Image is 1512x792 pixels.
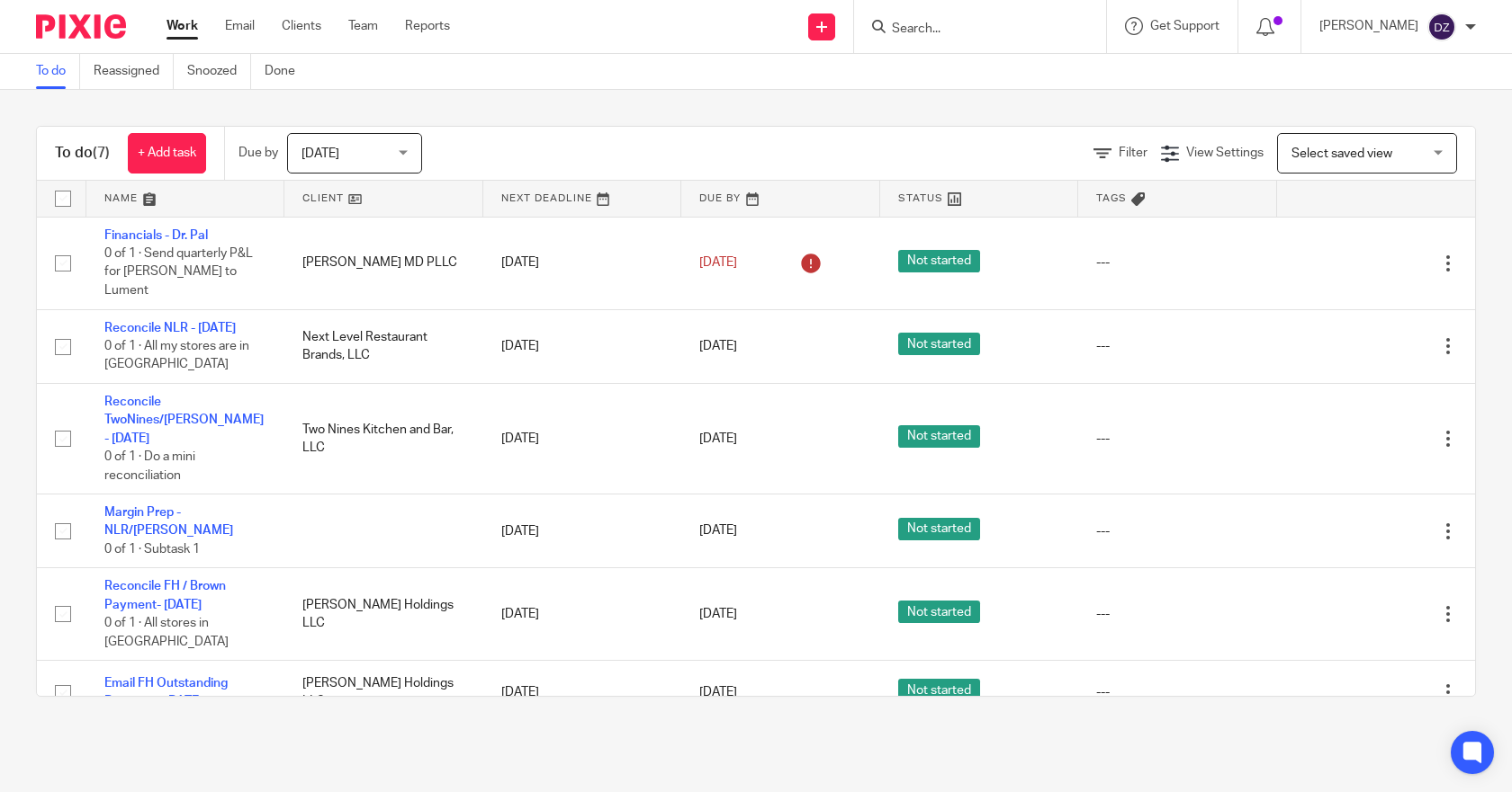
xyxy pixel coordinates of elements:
a: Reconcile TwoNines/[PERSON_NAME] - [DATE] [104,396,264,445]
a: Work [166,17,198,35]
span: 0 of 1 · All my stores are in [GEOGRAPHIC_DATA] [104,340,249,371]
span: Filter [1119,147,1147,159]
td: [PERSON_NAME] MD PLLC [284,217,482,309]
img: Pixie [36,14,126,39]
span: View Settings [1186,147,1264,159]
span: [DATE] [699,432,737,445]
span: Not started [898,250,980,272]
span: Tags [1096,193,1127,203]
td: [DATE] [483,384,681,494]
span: Not started [898,679,980,701]
span: Not started [898,518,980,540]
a: Snoozed [187,54,251,89]
a: Financials - Dr. Pal [104,229,208,242]
a: + Add task [128,133,206,174]
span: [DATE] [699,340,737,352]
a: To do [36,54,80,89]
span: 0 of 1 · Do a mini reconciliation [104,450,195,482]
a: Reconcile FH / Brown Payment- [DATE] [104,580,226,610]
span: Not started [898,601,980,623]
td: Next Level Restaurant Brands, LLC [284,309,482,383]
span: [DATE] [699,525,737,538]
div: --- [1096,683,1258,701]
span: Not started [898,333,980,355]
span: 0 of 1 · All stores in [GEOGRAPHIC_DATA] [104,617,229,648]
a: Clients [282,17,321,35]
span: Get Support [1150,20,1219,32]
td: [PERSON_NAME] Holdings LLC [284,568,482,661]
a: Reassigned [94,54,174,89]
a: Margin Prep - NLR/[PERSON_NAME] [104,506,233,537]
input: Search [890,22,1052,38]
p: [PERSON_NAME] [1319,17,1418,35]
p: Due by [238,144,278,162]
td: [DATE] [483,661,681,725]
a: Reconcile NLR - [DATE] [104,322,236,334]
span: [DATE] [699,608,737,620]
span: Select saved view [1291,147,1392,160]
span: [DATE] [301,147,339,160]
span: (7) [93,146,110,160]
div: --- [1096,337,1258,355]
div: --- [1096,430,1258,448]
span: [DATE] [699,256,737,269]
a: Reports [405,17,450,35]
div: --- [1096,254,1258,271]
span: 0 of 1 · Subtask 1 [104,543,200,556]
span: [DATE] [699,686,737,699]
a: Team [348,17,378,35]
div: --- [1096,522,1258,540]
a: Done [265,54,309,89]
div: --- [1096,605,1258,623]
td: [DATE] [483,309,681,383]
td: [PERSON_NAME] Holdings LLC [284,661,482,725]
span: 0 of 1 · Send quarterly P&L for [PERSON_NAME] to Lument [104,247,253,297]
td: [DATE] [483,217,681,309]
a: Email [225,17,255,35]
a: Email FH Outstanding Deposits - [DATE] [104,677,228,707]
td: Two Nines Kitchen and Bar, LLC [284,384,482,494]
td: [DATE] [483,494,681,568]
span: Not started [898,425,980,448]
td: [DATE] [483,568,681,661]
h1: To do [55,144,110,163]
img: svg%3E [1427,13,1456,41]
